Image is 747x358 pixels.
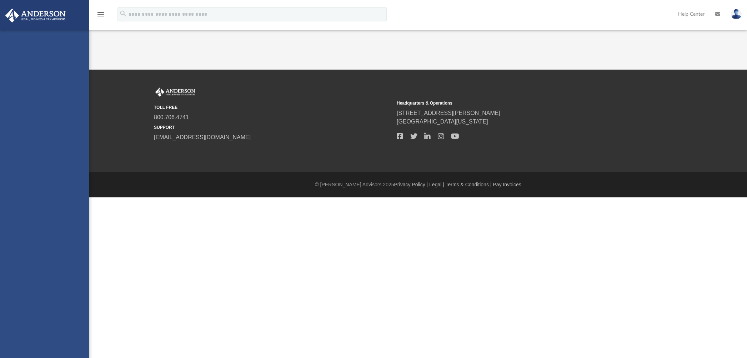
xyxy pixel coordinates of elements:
[731,9,742,19] img: User Pic
[89,181,747,188] div: © [PERSON_NAME] Advisors 2025
[154,114,189,120] a: 800.706.4741
[397,110,500,116] a: [STREET_ADDRESS][PERSON_NAME]
[3,9,68,22] img: Anderson Advisors Platinum Portal
[154,87,197,97] img: Anderson Advisors Platinum Portal
[397,100,635,106] small: Headquarters & Operations
[96,10,105,19] i: menu
[154,104,392,111] small: TOLL FREE
[119,10,127,17] i: search
[96,14,105,19] a: menu
[394,182,428,187] a: Privacy Policy |
[429,182,444,187] a: Legal |
[493,182,521,187] a: Pay Invoices
[154,124,392,131] small: SUPPORT
[154,134,251,140] a: [EMAIL_ADDRESS][DOMAIN_NAME]
[446,182,492,187] a: Terms & Conditions |
[397,119,488,125] a: [GEOGRAPHIC_DATA][US_STATE]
